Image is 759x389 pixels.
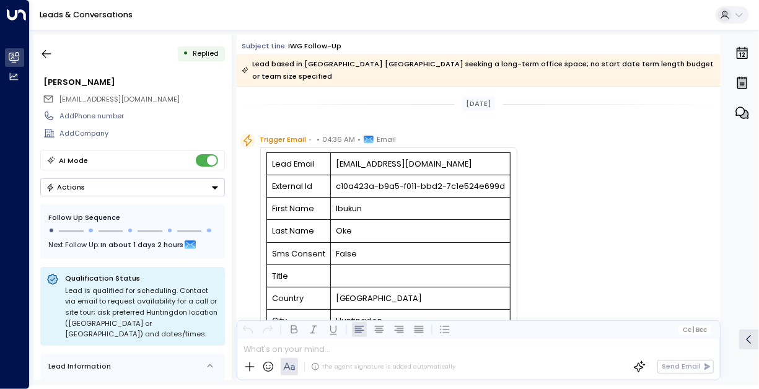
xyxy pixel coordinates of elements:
td: Sms Consent [267,242,331,264]
div: The agent signature is added automatically [311,362,455,371]
div: [PERSON_NAME] [43,76,224,88]
td: Last Name [267,220,331,242]
td: Lead Email [267,152,331,175]
div: AddCompany [59,128,224,139]
td: First Name [267,198,331,220]
button: Undo [240,322,255,337]
span: Cc Bcc [683,326,707,333]
td: Country [267,287,331,309]
div: Actions [46,183,85,191]
span: 04:36 AM [323,133,356,146]
span: In about 1 days 2 hours [100,238,183,251]
span: [EMAIL_ADDRESS][DOMAIN_NAME] [59,94,180,104]
button: Redo [260,322,275,337]
button: Actions [40,178,225,196]
div: [DATE] [462,97,496,111]
button: Cc|Bcc [678,325,711,334]
span: Email [377,133,397,146]
td: Title [267,264,331,287]
span: Trigger Email [260,133,307,146]
a: Leads & Conversations [40,9,133,20]
div: AddPhone number [59,111,224,121]
p: Qualification Status [65,273,219,283]
div: Button group with a nested menu [40,178,225,196]
div: Next Follow Up: [48,238,217,251]
td: Oke [331,220,511,242]
span: Replied [193,48,219,58]
span: • [358,133,361,146]
div: Lead based in [GEOGRAPHIC_DATA] [GEOGRAPHIC_DATA] seeking a long-term office space; no start date... [242,58,714,82]
div: IWG Follow-up [288,41,341,51]
span: • [317,133,320,146]
div: Lead is qualified for scheduling. Contact via email to request availability for a call or site to... [65,286,219,340]
div: • [183,45,188,63]
td: Ibukun [331,198,511,220]
td: Huntingdon [331,310,511,332]
td: c10a423a-b9a5-f011-bbd2-7c1e524e699d [331,175,511,197]
td: City [267,310,331,332]
td: False [331,242,511,264]
td: [GEOGRAPHIC_DATA] [331,287,511,309]
td: [EMAIL_ADDRESS][DOMAIN_NAME] [331,152,511,175]
span: ibukunoke6@gmail.com [59,94,180,105]
td: External Id [267,175,331,197]
span: | [693,326,695,333]
div: AI Mode [59,154,88,167]
div: Lead Information [45,361,111,372]
div: Follow Up Sequence [48,212,217,223]
span: Subject Line: [242,41,287,51]
span: • [309,133,312,146]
